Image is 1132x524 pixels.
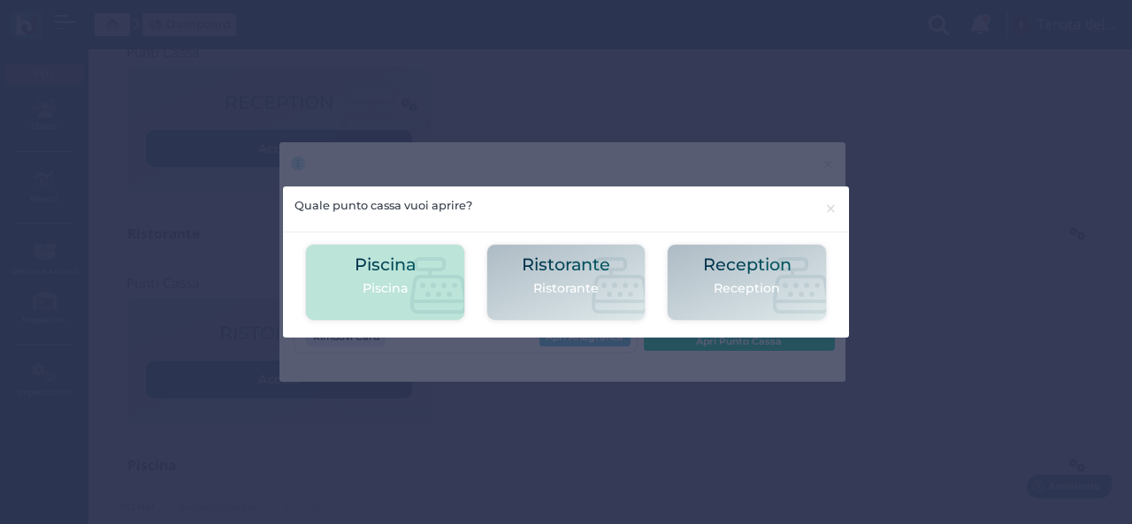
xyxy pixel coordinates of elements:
[522,279,610,298] p: Ristorante
[355,255,416,274] h2: Piscina
[824,197,838,220] span: ×
[522,255,610,274] h2: Ristorante
[813,186,849,232] button: Close
[294,197,472,214] h5: Quale punto cassa vuoi aprire?
[52,14,117,27] span: Assistenza
[703,279,792,298] p: Reception
[355,279,416,298] p: Piscina
[703,255,792,274] h2: Reception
